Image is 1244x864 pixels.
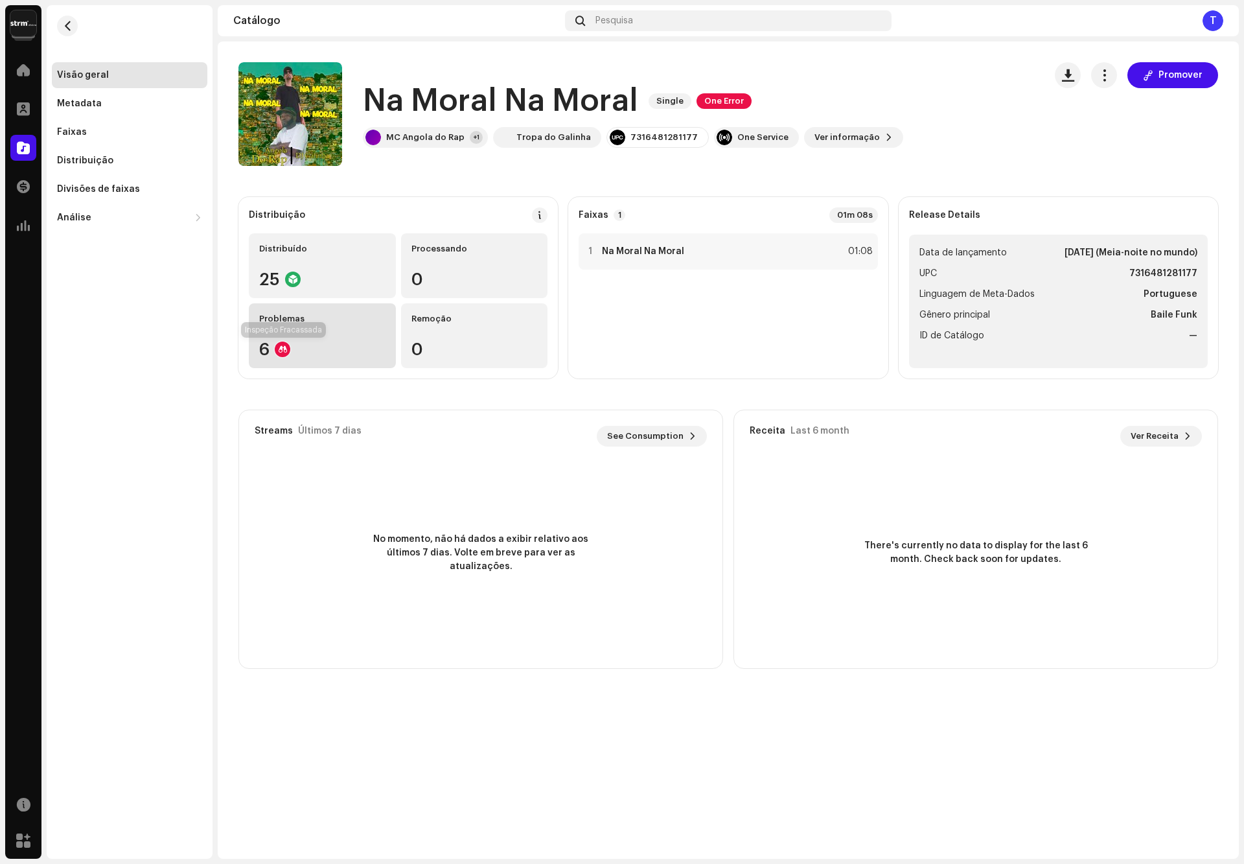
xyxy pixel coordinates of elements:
span: UPC [919,266,937,281]
re-m-nav-item: Visão geral [52,62,207,88]
img: 408b884b-546b-4518-8448-1008f9c76b02 [10,10,36,36]
button: Promover [1127,62,1218,88]
div: Problemas [259,314,386,324]
span: Single [649,93,691,109]
span: No momento, não há dados a exibir relativo aos últimos 7 dias. Volte em breve para ver as atualiz... [364,533,597,574]
span: Data de lançamento [919,245,1007,261]
p-badge: 1 [614,209,625,221]
div: 01m 08s [829,207,878,223]
strong: Na Moral Na Moral [602,246,684,257]
div: Processando [411,244,538,254]
div: Distribuído [259,244,386,254]
div: MC Angola do Rap [386,132,465,143]
span: There's currently no data to display for the last 6 month. Check back soon for updates. [859,539,1092,566]
span: Promover [1158,62,1203,88]
re-m-nav-item: Distribuição [52,148,207,174]
div: Receita [750,426,785,436]
span: Linguagem de Meta-Dados [919,286,1035,302]
span: Pesquisa [595,16,633,26]
strong: Faixas [579,210,608,220]
span: See Consumption [607,423,684,449]
strong: — [1189,328,1197,344]
div: Tropa do Galinha [516,132,591,143]
strong: Release Details [909,210,980,220]
div: Catálogo [233,16,560,26]
strong: Baile Funk [1151,307,1197,323]
div: 01:08 [844,244,873,259]
div: Remoção [411,314,538,324]
re-m-nav-item: Metadata [52,91,207,117]
span: Gênero principal [919,307,990,323]
div: Distribuição [57,156,113,166]
span: ID de Catálogo [919,328,984,344]
div: Visão geral [57,70,109,80]
div: Last 6 month [790,426,849,436]
button: See Consumption [597,426,707,447]
span: Ver Receita [1131,423,1179,449]
img: c12463d4-b8b0-4659-8bc0-1aaeb3dee4aa [496,130,511,145]
div: 7316481281177 [630,132,698,143]
div: Streams [255,426,293,436]
div: Últimos 7 dias [298,426,362,436]
div: Distribuição [249,210,305,220]
button: Ver informação [804,127,903,148]
re-m-nav-item: Faixas [52,119,207,145]
div: Metadata [57,99,102,109]
div: T [1203,10,1223,31]
re-m-nav-dropdown: Análise [52,205,207,231]
div: Divisões de faixas [57,184,140,194]
div: Faixas [57,127,87,137]
h1: Na Moral Na Moral [363,80,638,122]
strong: [DATE] (Meia-noite no mundo) [1065,245,1197,261]
button: Ver Receita [1120,426,1202,447]
div: Análise [57,213,91,223]
strong: Portuguese [1144,286,1197,302]
span: One Error [697,93,752,109]
strong: 7316481281177 [1129,266,1197,281]
div: +1 [470,131,483,144]
span: Ver informação [814,124,880,150]
re-m-nav-item: Divisões de faixas [52,176,207,202]
div: One Service [737,132,789,143]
